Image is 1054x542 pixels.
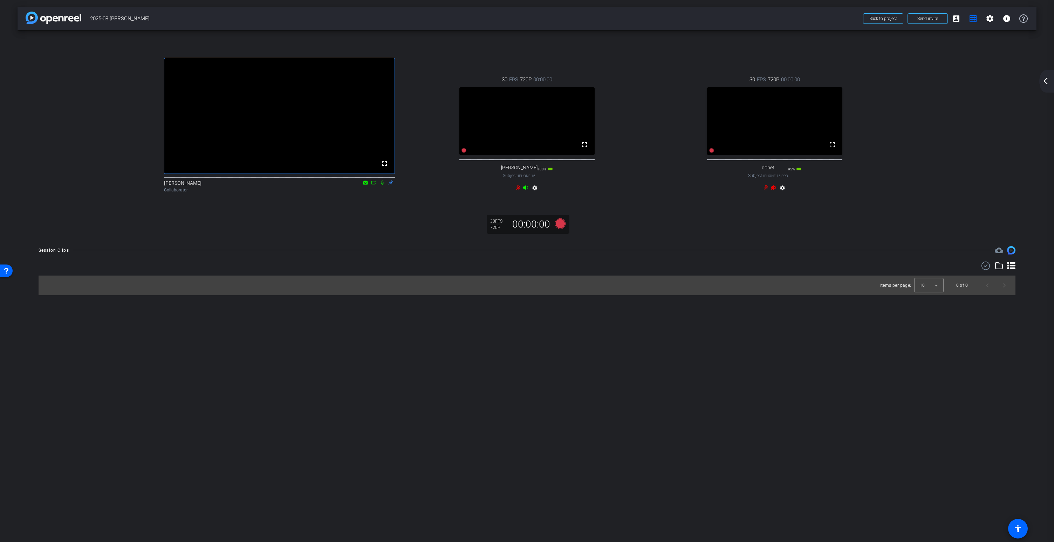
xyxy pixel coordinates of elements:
[763,174,788,178] span: iPhone 15 Pro
[164,46,395,58] div: .
[503,172,535,179] span: Subject
[863,13,903,24] button: Back to project
[1007,246,1015,255] img: Session clips
[762,165,774,171] span: dohet
[490,225,508,230] div: 720P
[580,141,589,149] mat-icon: fullscreen
[380,159,389,168] mat-icon: fullscreen
[533,76,552,83] span: 00:00:00
[995,246,1003,255] mat-icon: cloud_upload
[502,76,507,83] span: 30
[788,167,795,171] span: 95%
[538,167,546,171] span: 100%
[952,14,960,23] mat-icon: account_box
[1014,524,1022,533] mat-icon: accessibility
[750,76,755,83] span: 30
[781,76,800,83] span: 00:00:00
[996,277,1013,294] button: Next page
[828,141,836,149] mat-icon: fullscreen
[748,172,788,179] span: Subject
[995,246,1003,255] span: Destinations for your clips
[164,179,395,193] div: [PERSON_NAME]
[1041,77,1050,85] mat-icon: arrow_back_ios_new
[90,12,859,26] span: 2025-08 [PERSON_NAME]
[39,247,69,254] div: Session Clips
[520,76,532,83] span: 720P
[164,187,395,193] div: Collaborator
[880,282,911,289] div: Items per page:
[501,165,538,171] span: [PERSON_NAME]
[490,218,508,224] div: 30
[778,185,787,194] mat-icon: settings
[517,173,518,178] span: -
[796,166,802,172] mat-icon: battery_std
[26,12,81,24] img: app-logo
[979,277,996,294] button: Previous page
[509,76,518,83] span: FPS
[762,173,763,178] span: -
[917,16,938,21] span: Send invite
[548,166,553,172] mat-icon: battery_std
[969,14,977,23] mat-icon: grid_on
[508,218,555,230] div: 00:00:00
[757,76,766,83] span: FPS
[1002,14,1011,23] mat-icon: info
[531,185,539,194] mat-icon: settings
[495,219,502,224] span: FPS
[956,282,968,289] div: 0 of 0
[768,76,779,83] span: 720P
[869,16,897,21] span: Back to project
[518,174,535,178] span: iPhone 16
[908,13,948,24] button: Send invite
[986,14,994,23] mat-icon: settings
